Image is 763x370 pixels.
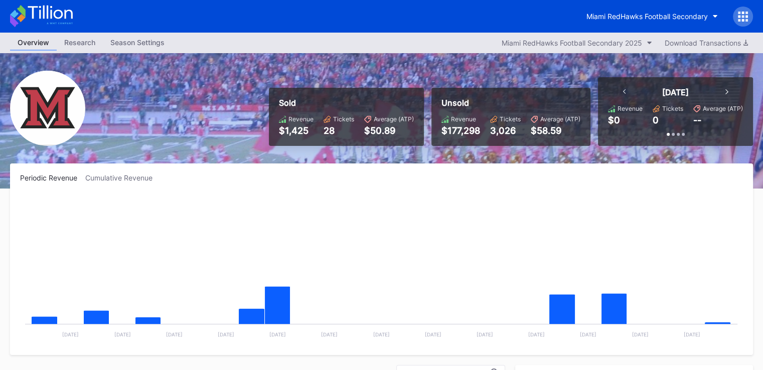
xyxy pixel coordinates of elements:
div: $0 [608,115,620,125]
div: Average (ATP) [540,115,580,123]
svg: Chart title [20,195,742,345]
div: Cumulative Revenue [85,173,161,182]
a: Overview [10,35,57,51]
button: Download Transactions [660,36,753,50]
div: Tickets [500,115,521,123]
div: Miami RedHawks Football Secondary [586,12,708,21]
div: Research [57,35,103,50]
div: Season Settings [103,35,172,50]
div: [DATE] [662,87,689,97]
div: 3,026 [490,125,521,136]
text: [DATE] [166,331,183,337]
div: Unsold [441,98,580,108]
div: Periodic Revenue [20,173,85,182]
div: -- [693,115,701,125]
text: [DATE] [321,331,338,337]
div: $177,298 [441,125,480,136]
text: [DATE] [373,331,390,337]
div: Miami RedHawks Football Secondary 2025 [502,39,642,47]
text: [DATE] [580,331,596,337]
div: Tickets [333,115,354,123]
div: 28 [324,125,354,136]
div: Revenue [618,105,643,112]
text: [DATE] [477,331,493,337]
text: [DATE] [528,331,545,337]
div: $1,425 [279,125,314,136]
div: Tickets [662,105,683,112]
a: Season Settings [103,35,172,51]
text: [DATE] [62,331,79,337]
text: [DATE] [632,331,648,337]
text: [DATE] [425,331,441,337]
div: Revenue [288,115,314,123]
text: [DATE] [684,331,700,337]
text: [DATE] [218,331,234,337]
div: Revenue [451,115,476,123]
text: [DATE] [269,331,286,337]
button: Miami RedHawks Football Secondary 2025 [497,36,657,50]
div: Average (ATP) [374,115,414,123]
div: 0 [653,115,659,125]
img: Miami_RedHawks_Football_Secondary.png [10,71,85,146]
div: Download Transactions [665,39,748,47]
a: Research [57,35,103,51]
text: [DATE] [114,331,131,337]
div: Sold [279,98,414,108]
div: $58.59 [531,125,580,136]
div: $50.89 [364,125,414,136]
div: Average (ATP) [703,105,743,112]
button: Miami RedHawks Football Secondary [579,7,725,26]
